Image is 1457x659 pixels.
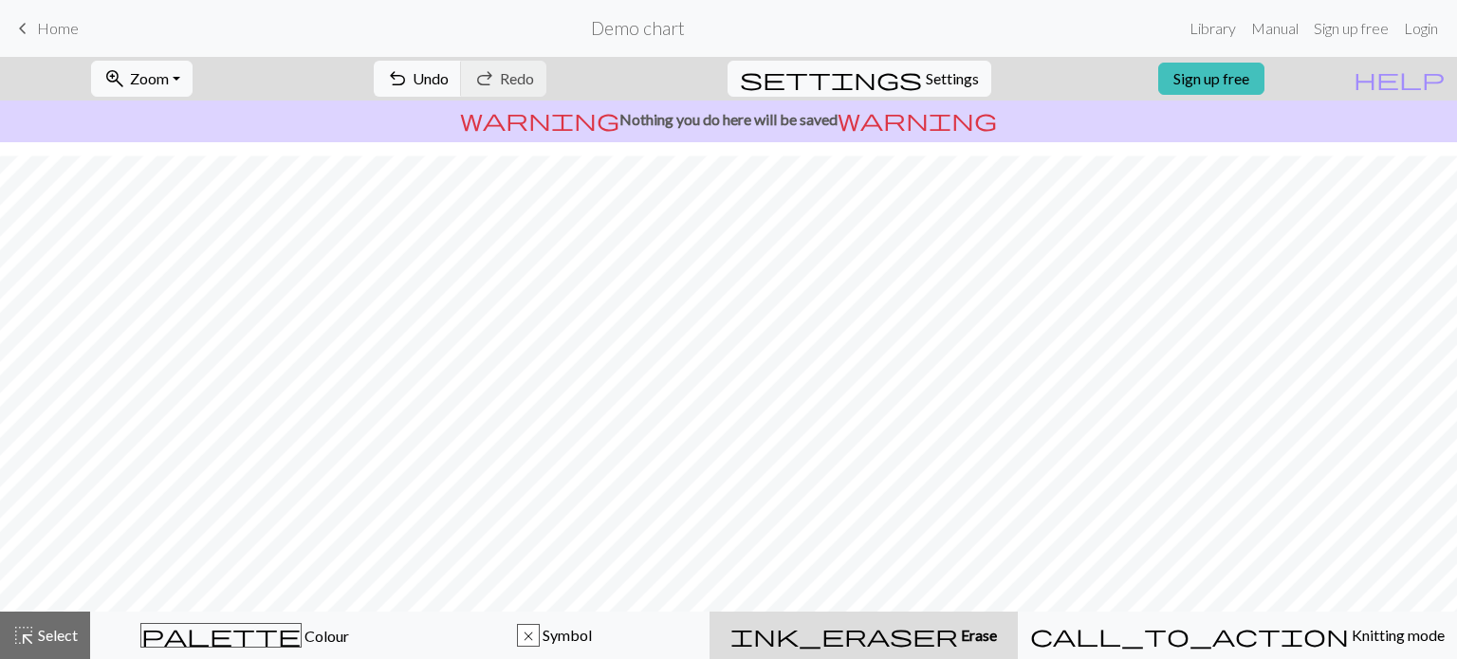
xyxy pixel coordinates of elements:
[130,69,169,87] span: Zoom
[91,61,193,97] button: Zoom
[141,622,301,649] span: palette
[35,626,78,644] span: Select
[103,65,126,92] span: zoom_in
[1396,9,1446,47] a: Login
[302,627,349,645] span: Colour
[1030,622,1349,649] span: call_to_action
[1349,626,1445,644] span: Knitting mode
[400,612,710,659] button: x Symbol
[728,61,991,97] button: SettingsSettings
[1158,63,1264,95] a: Sign up free
[413,69,449,87] span: Undo
[12,622,35,649] span: highlight_alt
[1244,9,1306,47] a: Manual
[8,108,1449,131] p: Nothing you do here will be saved
[540,626,592,644] span: Symbol
[37,19,79,37] span: Home
[11,12,79,45] a: Home
[460,106,619,133] span: warning
[374,61,462,97] button: Undo
[518,625,539,648] div: x
[926,67,979,90] span: Settings
[1182,9,1244,47] a: Library
[1354,65,1445,92] span: help
[90,612,400,659] button: Colour
[710,612,1018,659] button: Erase
[958,626,997,644] span: Erase
[740,65,922,92] span: settings
[1306,9,1396,47] a: Sign up free
[1018,612,1457,659] button: Knitting mode
[11,15,34,42] span: keyboard_arrow_left
[838,106,997,133] span: warning
[740,67,922,90] i: Settings
[591,17,685,39] h2: Demo chart
[730,622,958,649] span: ink_eraser
[386,65,409,92] span: undo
